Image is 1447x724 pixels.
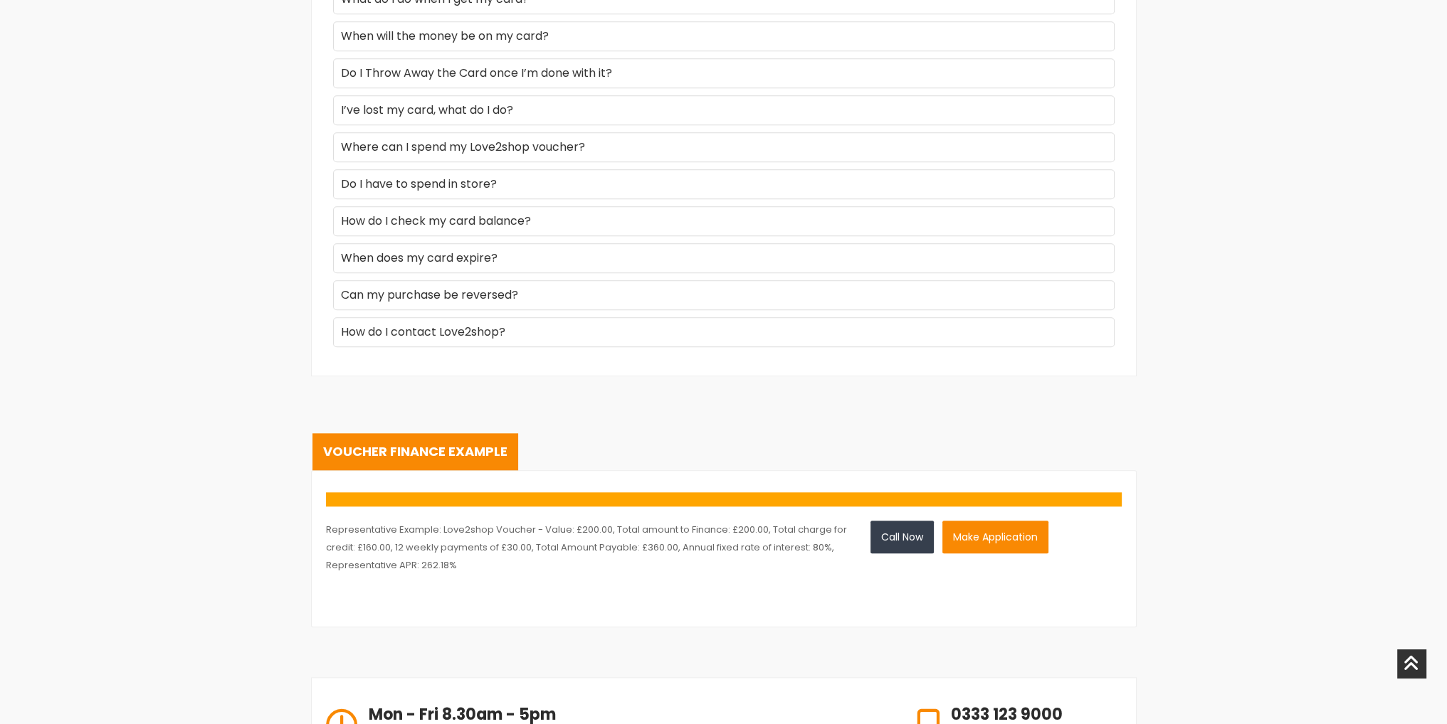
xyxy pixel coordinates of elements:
[942,521,1048,553] button: Make Application
[870,521,934,553] a: Call Now
[333,206,1115,236] div: How do I check my card balance?
[312,433,518,470] a: Voucher Finance Example
[326,521,849,574] p: Representative Example: Love2shop Voucher - Value: £200.00, Total amount to Finance: £200.00, Tot...
[333,21,1115,51] div: When will the money be on my card?
[333,243,1115,273] div: When does my card expire?
[333,280,1115,310] div: Can my purchase be reversed?
[333,95,1115,125] div: I’ve lost my card, what do I do?
[333,317,1115,347] div: How do I contact Love2shop?
[333,58,1115,88] div: Do I Throw Away the Card once I’m done with it?
[333,169,1115,199] div: Do I have to spend in store?
[333,132,1115,162] div: Where can I spend my Love2shop voucher?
